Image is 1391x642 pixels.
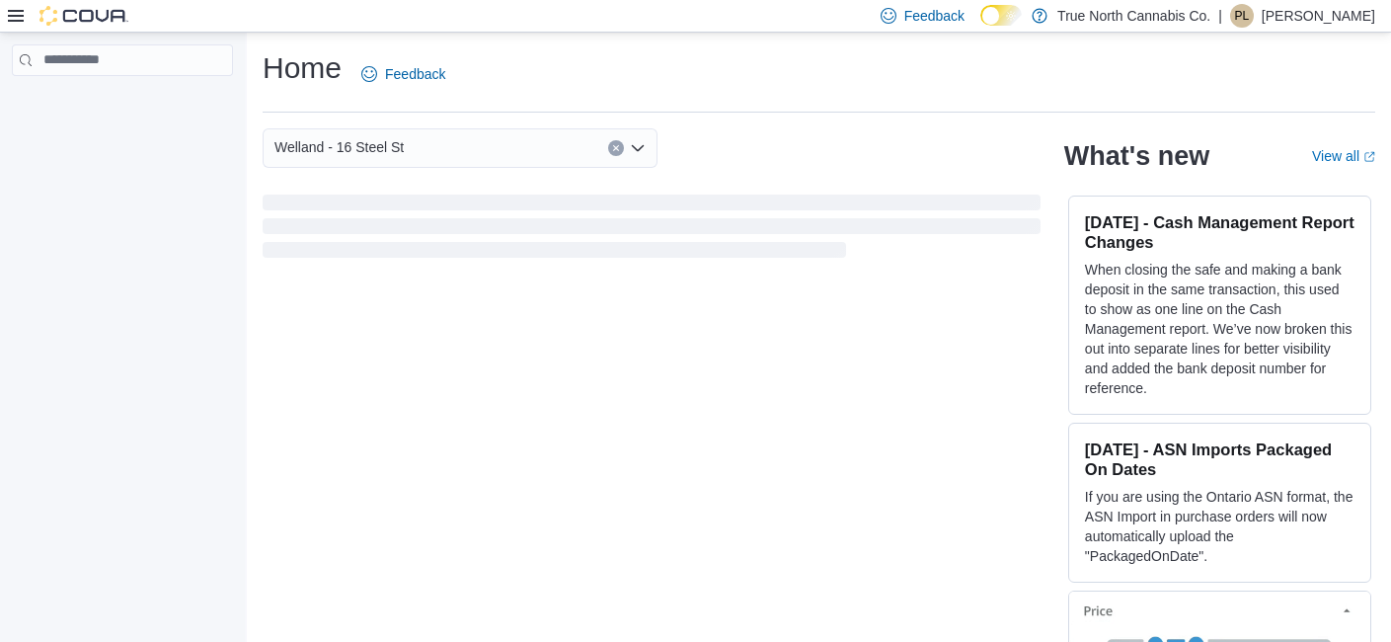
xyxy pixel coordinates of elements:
p: If you are using the Ontario ASN format, the ASN Import in purchase orders will now automatically... [1085,487,1354,566]
h3: [DATE] - ASN Imports Packaged On Dates [1085,440,1354,479]
img: Cova [39,6,128,26]
div: Pierre Lefebvre [1230,4,1254,28]
span: Feedback [385,64,445,84]
a: View allExternal link [1312,148,1375,164]
nav: Complex example [12,80,233,127]
span: Feedback [904,6,965,26]
h1: Home [263,48,342,88]
p: When closing the safe and making a bank deposit in the same transaction, this used to show as one... [1085,260,1354,398]
svg: External link [1363,151,1375,163]
span: Dark Mode [980,26,981,27]
p: True North Cannabis Co. [1057,4,1210,28]
h2: What's new [1064,140,1209,172]
span: Loading [263,199,1041,262]
p: | [1218,4,1222,28]
input: Dark Mode [980,5,1022,26]
a: Feedback [353,54,453,94]
button: Clear input [608,140,624,156]
button: Open list of options [630,140,646,156]
h3: [DATE] - Cash Management Report Changes [1085,212,1354,252]
span: Welland - 16 Steel St [274,135,404,159]
span: PL [1235,4,1250,28]
p: [PERSON_NAME] [1262,4,1375,28]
